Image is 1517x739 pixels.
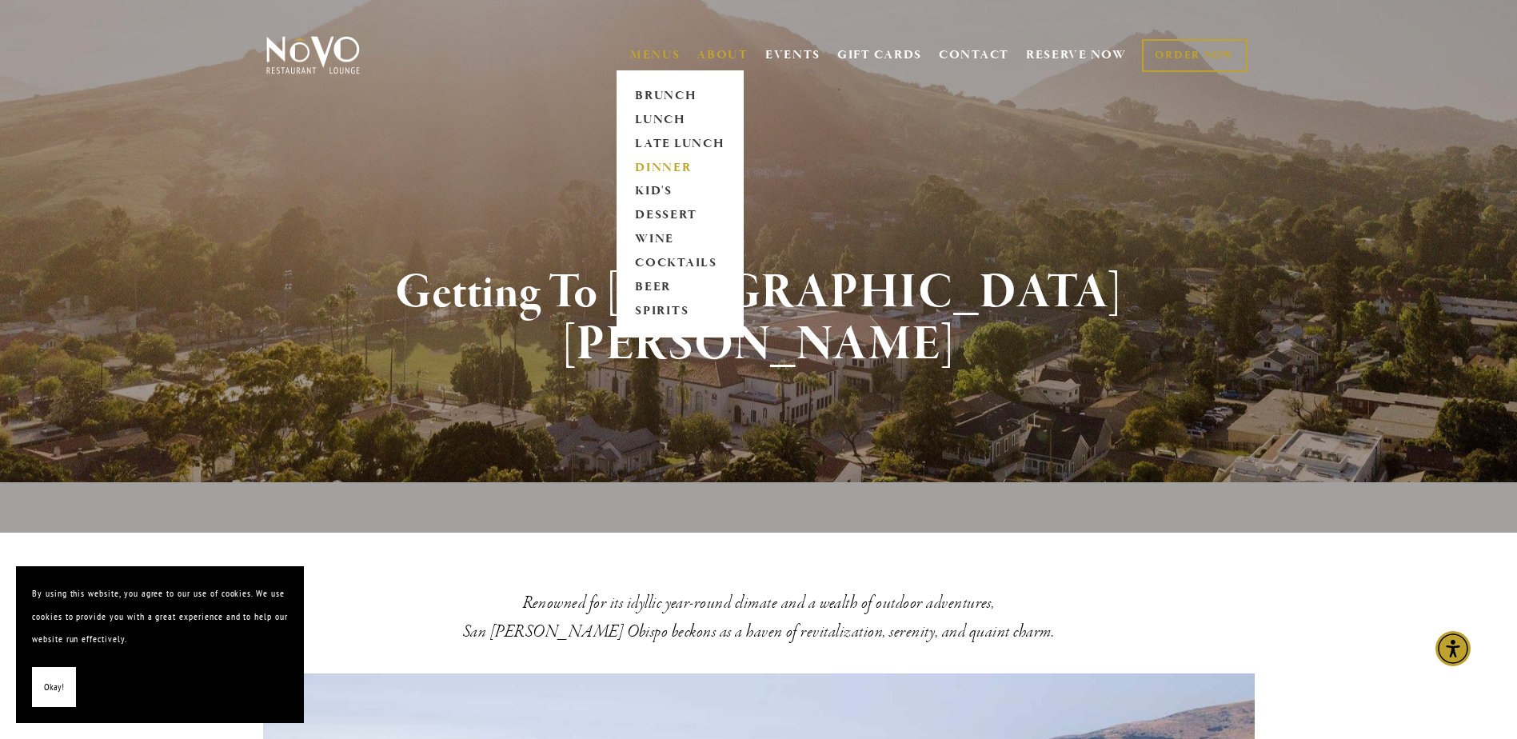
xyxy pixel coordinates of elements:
a: EVENTS [765,47,820,63]
p: By using this website, you agree to our use of cookies. We use cookies to provide you with a grea... [32,582,288,651]
a: GIFT CARDS [837,40,922,70]
a: DINNER [630,156,730,180]
em: Renowned for its idyllic year-round climate and a wealth of outdoor adventures, San [PERSON_NAME]... [463,592,1054,643]
a: RESERVE NOW [1026,40,1127,70]
a: MENUS [630,47,681,63]
a: ABOUT [697,47,749,63]
a: WINE [630,228,730,252]
a: LATE LUNCH [630,132,730,156]
a: BRUNCH [630,84,730,108]
a: BEER [630,276,730,300]
button: Okay! [32,667,76,708]
a: DESSERT [630,204,730,228]
a: LUNCH [630,108,730,132]
a: CONTACT [939,40,1009,70]
span: Okay! [44,676,64,699]
a: KID'S [630,180,730,204]
a: COCKTAILS [630,252,730,276]
a: SPIRITS [630,300,730,324]
div: Accessibility Menu [1435,631,1471,666]
section: Cookie banner [16,566,304,723]
h1: Getting To [GEOGRAPHIC_DATA][PERSON_NAME] [293,267,1225,371]
img: Novo Restaurant &amp; Lounge [263,35,363,75]
a: ORDER NOW [1142,39,1247,72]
